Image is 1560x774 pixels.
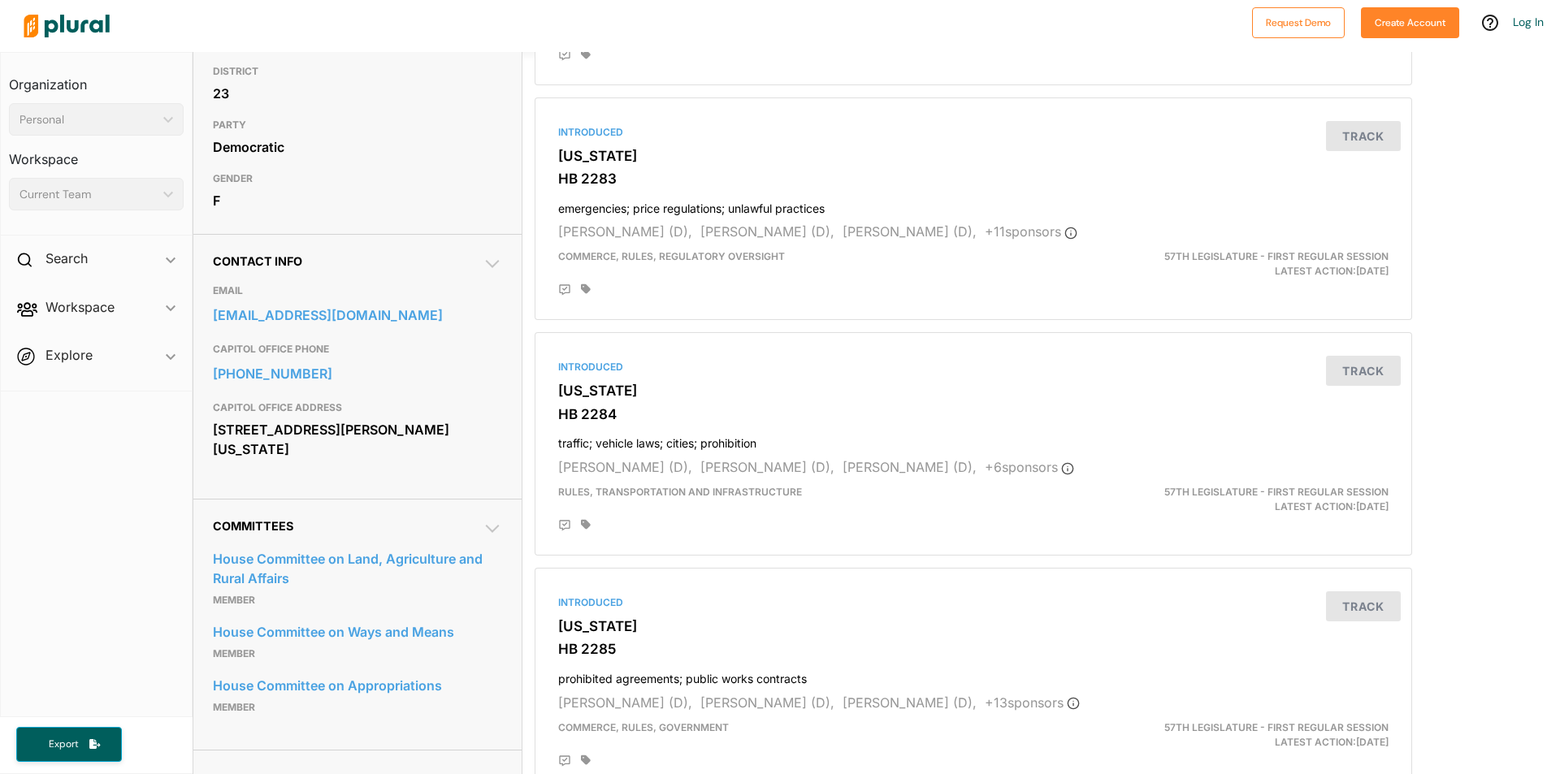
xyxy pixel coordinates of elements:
span: + 6 sponsor s [985,459,1074,475]
span: [PERSON_NAME] (D), [700,223,834,240]
p: Member [213,590,502,610]
a: [PHONE_NUMBER] [213,361,502,386]
div: Introduced [558,125,1389,140]
h3: EMAIL [213,281,502,301]
span: Export [37,737,89,751]
h3: CAPITOL OFFICE ADDRESS [213,398,502,417]
span: [PERSON_NAME] (D), [558,223,692,240]
button: Track [1326,121,1401,151]
div: Add Position Statement [558,283,571,296]
h2: Search [45,249,88,267]
a: House Committee on Appropriations [213,673,502,698]
h4: prohibited agreements; public works contracts [558,664,1389,686]
div: Introduced [558,360,1389,374]
span: [PERSON_NAME] (D), [700,694,834,711]
span: 57th Legislature - First Regular Session [1164,486,1389,498]
a: Request Demo [1252,13,1345,30]
span: Contact Info [213,254,302,268]
span: Rules, Transportation and Infrastructure [558,486,802,498]
h3: HB 2284 [558,406,1389,422]
div: Add tags [581,519,591,530]
div: 23 [213,81,502,106]
div: Add tags [581,283,591,295]
button: Export [16,727,122,762]
h4: emergencies; price regulations; unlawful practices [558,194,1389,216]
span: [PERSON_NAME] (D), [843,223,977,240]
h3: PARTY [213,115,502,135]
div: Democratic [213,135,502,159]
p: Member [213,698,502,717]
a: Create Account [1361,13,1459,30]
div: Latest Action: [DATE] [1116,485,1401,514]
h3: HB 2285 [558,641,1389,657]
a: [EMAIL_ADDRESS][DOMAIN_NAME] [213,303,502,327]
p: Member [213,644,502,664]
span: Commerce, Rules, Government [558,721,729,733]
div: Add Position Statement [558,519,571,532]
span: [PERSON_NAME] (D), [843,694,977,711]
button: Request Demo [1252,7,1345,38]
a: House Committee on Land, Agriculture and Rural Affairs [213,547,502,590]
h3: Workspace [9,136,184,171]
span: + 11 sponsor s [985,223,1077,240]
div: Latest Action: [DATE] [1116,249,1401,279]
h3: CAPITOL OFFICE PHONE [213,339,502,359]
button: Create Account [1361,7,1459,38]
button: Track [1326,591,1401,621]
span: [PERSON_NAME] (D), [700,459,834,475]
h3: DISTRICT [213,62,502,81]
a: House Committee on Ways and Means [213,620,502,644]
button: Track [1326,356,1401,386]
div: Personal [19,111,157,128]
h3: HB 2283 [558,171,1389,187]
div: Add tags [581,755,591,766]
div: Latest Action: [DATE] [1116,720,1401,750]
h3: [US_STATE] [558,618,1389,634]
h3: [US_STATE] [558,148,1389,164]
div: Add Position Statement [558,49,571,62]
span: [PERSON_NAME] (D), [558,459,692,475]
h3: Organization [9,61,184,97]
div: [STREET_ADDRESS][PERSON_NAME][US_STATE] [213,417,502,461]
div: Add Position Statement [558,755,571,768]
span: [PERSON_NAME] (D), [558,694,692,711]
a: Log In [1513,15,1544,29]
span: 57th Legislature - First Regular Session [1164,721,1389,733]
span: 57th Legislature - First Regular Session [1164,250,1389,262]
div: Introduced [558,595,1389,610]
h3: GENDER [213,169,502,188]
span: + 13 sponsor s [985,694,1080,711]
div: Current Team [19,186,157,203]
span: [PERSON_NAME] (D), [843,459,977,475]
span: Commerce, Rules, Regulatory Oversight [558,250,785,262]
h3: [US_STATE] [558,383,1389,399]
span: Committees [213,519,293,533]
div: F [213,188,502,213]
h4: traffic; vehicle laws; cities; prohibition [558,429,1389,451]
